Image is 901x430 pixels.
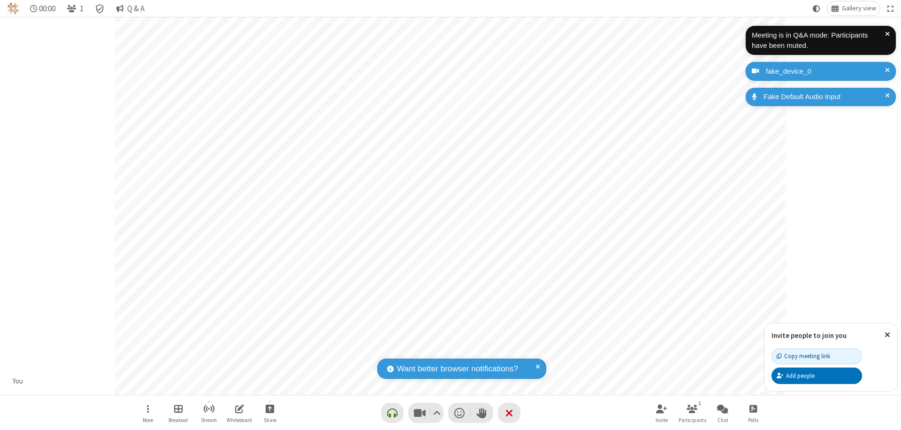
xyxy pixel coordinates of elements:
button: Open chat [709,399,737,426]
img: QA Selenium DO NOT DELETE OR CHANGE [8,3,19,14]
button: Open participant list [63,1,87,15]
button: Invite participants (⌘+Shift+I) [648,399,676,426]
span: Chat [718,417,728,423]
button: Start sharing [256,399,284,426]
button: Open poll [739,399,767,426]
div: Copy meeting link [777,352,830,361]
span: Want better browser notifications? [397,363,518,375]
button: End or leave meeting [498,403,520,423]
span: Share [264,417,276,423]
button: Raise hand [471,403,493,423]
button: Copy meeting link [771,348,862,364]
button: Start streaming [195,399,223,426]
div: 1 [696,399,704,407]
button: Send a reaction [448,403,471,423]
button: Q & A [112,1,148,15]
span: More [143,417,153,423]
span: Stream [201,417,217,423]
span: 00:00 [39,4,55,13]
div: Timer [26,1,60,15]
button: Close popover [878,323,897,346]
button: Video setting [430,403,443,423]
div: You [9,376,27,387]
span: 1 [80,4,84,13]
button: Open participant list [678,399,706,426]
span: Participants [679,417,706,423]
span: Gallery view [842,5,876,12]
div: fake_device_0 [763,66,889,77]
span: Polls [748,417,758,423]
span: Whiteboard [227,417,252,423]
div: Meeting details Encryption enabled [91,1,109,15]
button: Fullscreen [884,1,898,15]
span: Breakout [168,417,188,423]
button: Add people [771,368,862,384]
div: Meeting is in Q&A mode: Participants have been muted. [752,30,885,51]
button: Connect your audio [381,403,404,423]
button: Manage Breakout Rooms [164,399,192,426]
button: Using system theme [809,1,824,15]
button: Stop video (⌘+Shift+V) [408,403,443,423]
span: Q & A [127,4,145,13]
button: Open shared whiteboard [225,399,253,426]
label: Invite people to join you [771,331,847,340]
div: Fake Default Audio Input [760,92,889,102]
span: Invite [656,417,668,423]
button: Change layout [827,1,880,15]
button: Open menu [134,399,162,426]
